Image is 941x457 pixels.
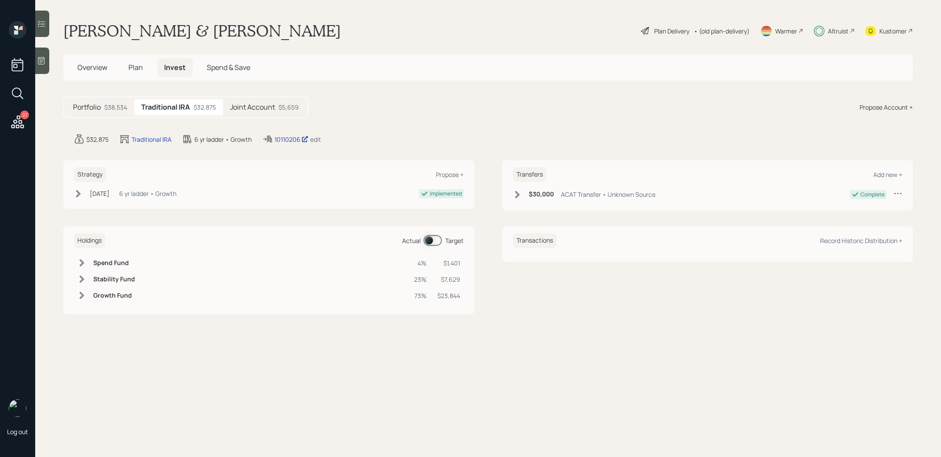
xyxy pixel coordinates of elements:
[73,103,101,111] h5: Portfolio
[93,292,135,299] h6: Growth Fund
[9,399,26,417] img: treva-nostdahl-headshot.png
[414,275,427,284] div: 23%
[119,189,176,198] div: 6 yr ladder • Growth
[436,170,464,179] div: Propose +
[860,191,885,199] div: Complete
[164,63,186,72] span: Invest
[513,167,546,182] h6: Transfers
[141,103,190,111] h5: Traditional IRA
[7,428,28,436] div: Log out
[230,103,275,111] h5: Joint Account
[63,21,341,41] h1: [PERSON_NAME] & [PERSON_NAME]
[879,26,907,36] div: Kustomer
[132,135,172,144] div: Traditional IRA
[445,236,464,245] div: Target
[694,26,750,36] div: • (old plan-delivery)
[561,190,655,199] div: ACAT Transfer • Unknown Source
[104,103,127,112] div: $38,534
[402,236,421,245] div: Actual
[278,103,299,112] div: $5,659
[275,135,308,144] div: 10110206
[20,111,29,119] div: 27
[77,63,107,72] span: Overview
[430,190,462,198] div: Implemented
[529,191,554,198] h6: $30,000
[86,135,109,144] div: $32,875
[513,233,557,248] h6: Transactions
[414,258,427,268] div: 4%
[828,26,849,36] div: Altruist
[775,26,797,36] div: Warmer
[820,236,902,245] div: Record Historic Distribution +
[437,291,460,300] div: $23,844
[437,258,460,268] div: $1,401
[194,103,216,112] div: $32,875
[93,276,135,283] h6: Stability Fund
[860,103,913,112] div: Propose Account +
[93,259,135,267] h6: Spend Fund
[128,63,143,72] span: Plan
[90,189,110,198] div: [DATE]
[207,63,250,72] span: Spend & Save
[74,167,106,182] h6: Strategy
[74,233,105,248] h6: Holdings
[654,26,689,36] div: Plan Delivery
[310,135,321,144] div: edit
[414,291,427,300] div: 73%
[437,275,460,284] div: $7,629
[873,170,902,179] div: Add new +
[194,135,252,144] div: 6 yr ladder • Growth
